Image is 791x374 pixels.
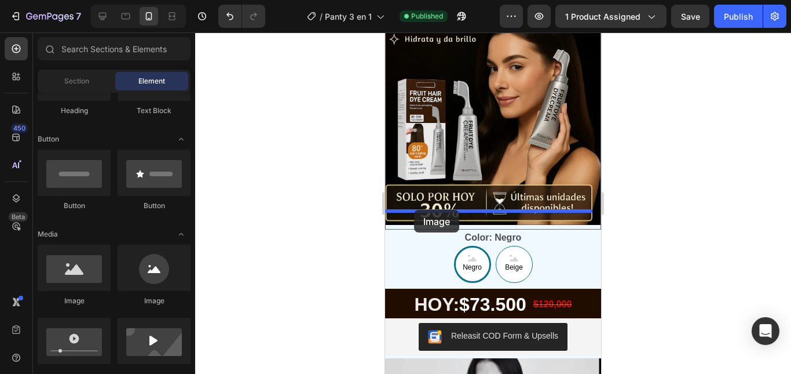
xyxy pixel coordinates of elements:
[325,10,372,23] span: Panty 3 en 1
[38,37,191,60] input: Search Sections & Elements
[565,10,640,23] span: 1 product assigned
[76,9,81,23] p: 7
[714,5,763,28] button: Publish
[38,106,111,116] div: Heading
[320,10,323,23] span: /
[38,201,111,211] div: Button
[118,201,191,211] div: Button
[11,124,28,133] div: 450
[385,32,601,374] iframe: Design area
[218,5,265,28] div: Undo/Redo
[38,229,58,239] span: Media
[671,5,709,28] button: Save
[681,12,700,21] span: Save
[555,5,667,28] button: 1 product assigned
[118,106,191,116] div: Text Block
[172,225,191,244] span: Toggle open
[752,317,779,345] div: Open Intercom Messenger
[9,212,28,222] div: Beta
[411,11,443,21] span: Published
[118,296,191,306] div: Image
[138,76,165,86] span: Element
[172,130,191,148] span: Toggle open
[64,76,89,86] span: Section
[38,134,59,144] span: Button
[724,10,753,23] div: Publish
[38,296,111,306] div: Image
[5,5,86,28] button: 7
